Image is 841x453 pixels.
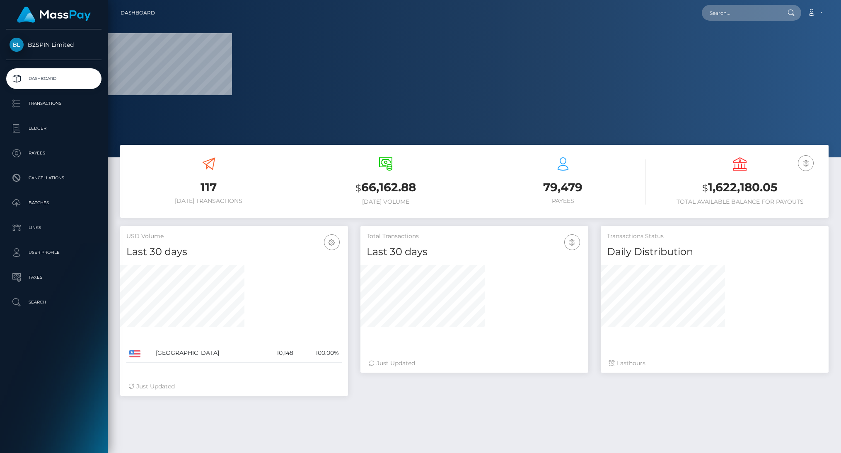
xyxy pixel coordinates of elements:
[6,168,101,188] a: Cancellations
[609,359,820,368] div: Last hours
[10,271,98,284] p: Taxes
[658,179,823,196] h3: 1,622,180.05
[304,198,469,205] h6: [DATE] Volume
[355,182,361,194] small: $
[126,245,342,259] h4: Last 30 days
[702,182,708,194] small: $
[6,217,101,238] a: Links
[6,292,101,313] a: Search
[607,245,822,259] h4: Daily Distribution
[10,122,98,135] p: Ledger
[296,344,342,363] td: 100.00%
[367,232,582,241] h5: Total Transactions
[17,7,91,23] img: MassPay Logo
[10,72,98,85] p: Dashboard
[6,68,101,89] a: Dashboard
[261,344,297,363] td: 10,148
[607,232,822,241] h5: Transactions Status
[10,147,98,159] p: Payees
[6,267,101,288] a: Taxes
[10,222,98,234] p: Links
[126,198,291,205] h6: [DATE] Transactions
[702,5,780,21] input: Search...
[6,193,101,213] a: Batches
[10,246,98,259] p: User Profile
[10,97,98,110] p: Transactions
[367,245,582,259] h4: Last 30 days
[153,344,261,363] td: [GEOGRAPHIC_DATA]
[6,93,101,114] a: Transactions
[121,4,155,22] a: Dashboard
[658,198,823,205] h6: Total Available Balance for Payouts
[481,179,645,195] h3: 79,479
[304,179,469,196] h3: 66,162.88
[128,382,340,391] div: Just Updated
[126,179,291,195] h3: 117
[10,38,24,52] img: B2SPIN Limited
[6,41,101,48] span: B2SPIN Limited
[129,350,140,357] img: US.png
[6,118,101,139] a: Ledger
[6,143,101,164] a: Payees
[10,296,98,308] p: Search
[126,232,342,241] h5: USD Volume
[10,197,98,209] p: Batches
[369,359,580,368] div: Just Updated
[481,198,645,205] h6: Payees
[6,242,101,263] a: User Profile
[10,172,98,184] p: Cancellations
